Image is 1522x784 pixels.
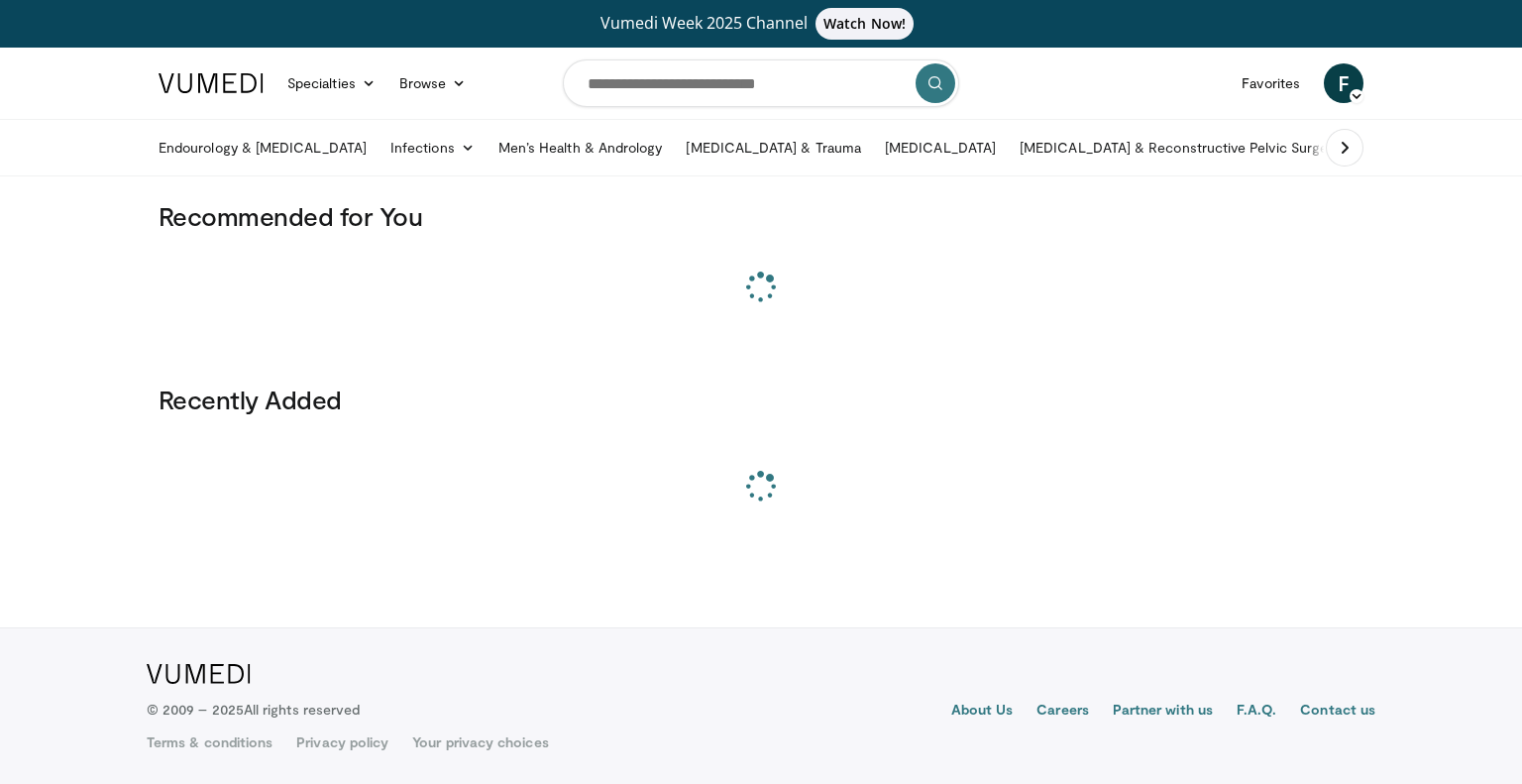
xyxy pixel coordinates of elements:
a: [MEDICAL_DATA] & Trauma [674,128,873,168]
a: Vumedi Week 2025 ChannelWatch Now! [162,8,1360,40]
a: Men’s Health & Andrology [487,128,675,168]
h3: Recently Added [159,384,1363,415]
h3: Recommended for You [159,200,1363,232]
a: [MEDICAL_DATA] [873,128,1008,168]
a: Your privacy choices [412,732,548,752]
a: Infections [379,128,487,168]
a: F.A.Q. [1237,700,1276,724]
a: Careers [1036,700,1089,724]
span: Watch Now! [815,8,914,40]
a: Contact us [1300,700,1375,724]
a: Browse [387,63,479,103]
a: Endourology & [MEDICAL_DATA] [147,128,379,168]
input: Search topics, interventions [563,59,959,107]
img: VuMedi Logo [159,73,264,93]
a: About Us [951,700,1014,724]
p: © 2009 – 2025 [147,700,360,720]
a: [MEDICAL_DATA] & Reconstructive Pelvic Surgery [1008,128,1352,168]
span: All rights reserved [244,701,360,718]
a: Privacy policy [296,732,388,752]
a: Terms & conditions [147,732,272,752]
a: Favorites [1230,63,1312,103]
img: VuMedi Logo [147,664,251,684]
a: Specialties [275,63,387,103]
a: Partner with us [1113,700,1213,724]
a: F [1324,63,1363,103]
